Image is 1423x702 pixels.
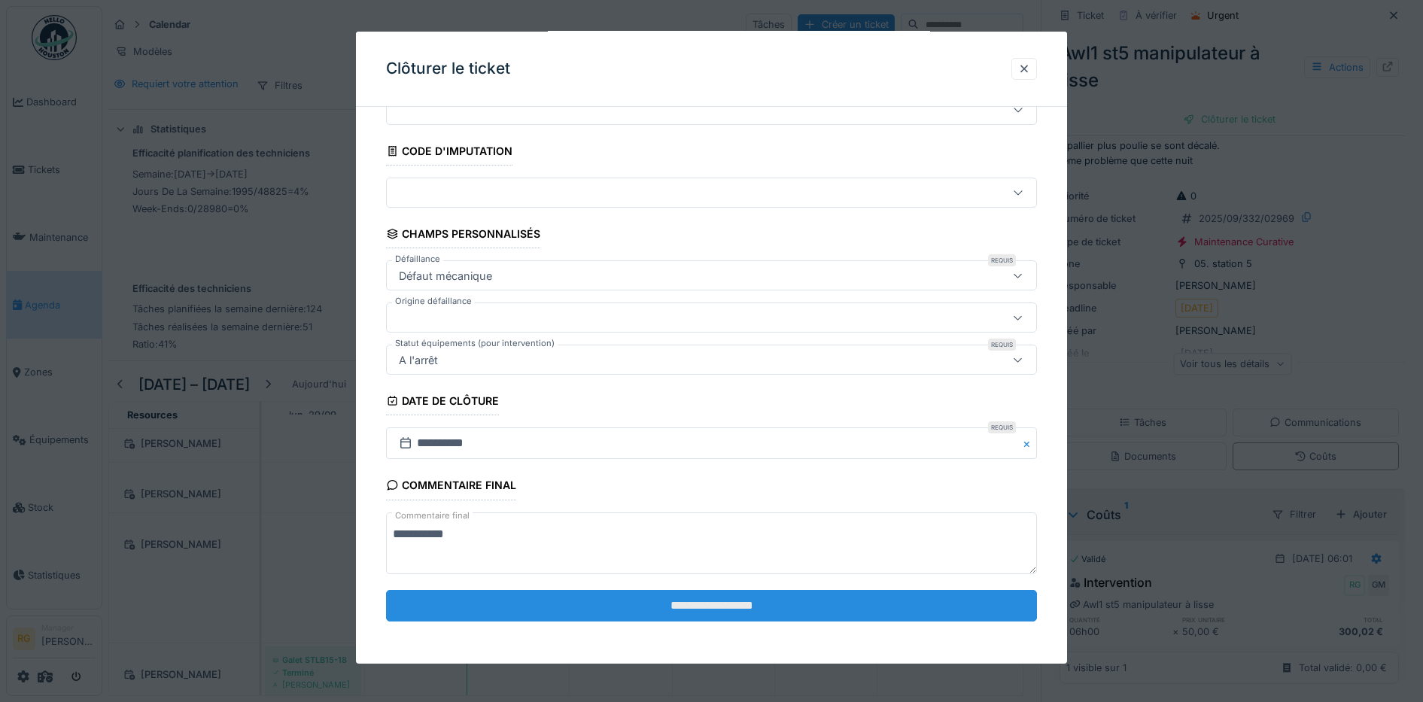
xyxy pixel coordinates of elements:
div: Champs personnalisés [386,223,541,248]
label: Origine défaillance [392,295,475,308]
div: Date de clôture [386,390,500,415]
button: Close [1020,427,1037,459]
div: Commentaire final [386,474,517,500]
h3: Clôturer le ticket [386,59,510,78]
div: Défaut mécanique [393,267,498,284]
label: Statut équipements (pour intervention) [392,337,558,350]
div: Requis [988,339,1016,351]
div: Code d'imputation [386,140,513,166]
label: Commentaire final [392,506,473,525]
div: A l'arrêt [393,351,444,368]
div: Requis [988,421,1016,433]
div: Requis [988,254,1016,266]
label: Défaillance [392,253,443,266]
